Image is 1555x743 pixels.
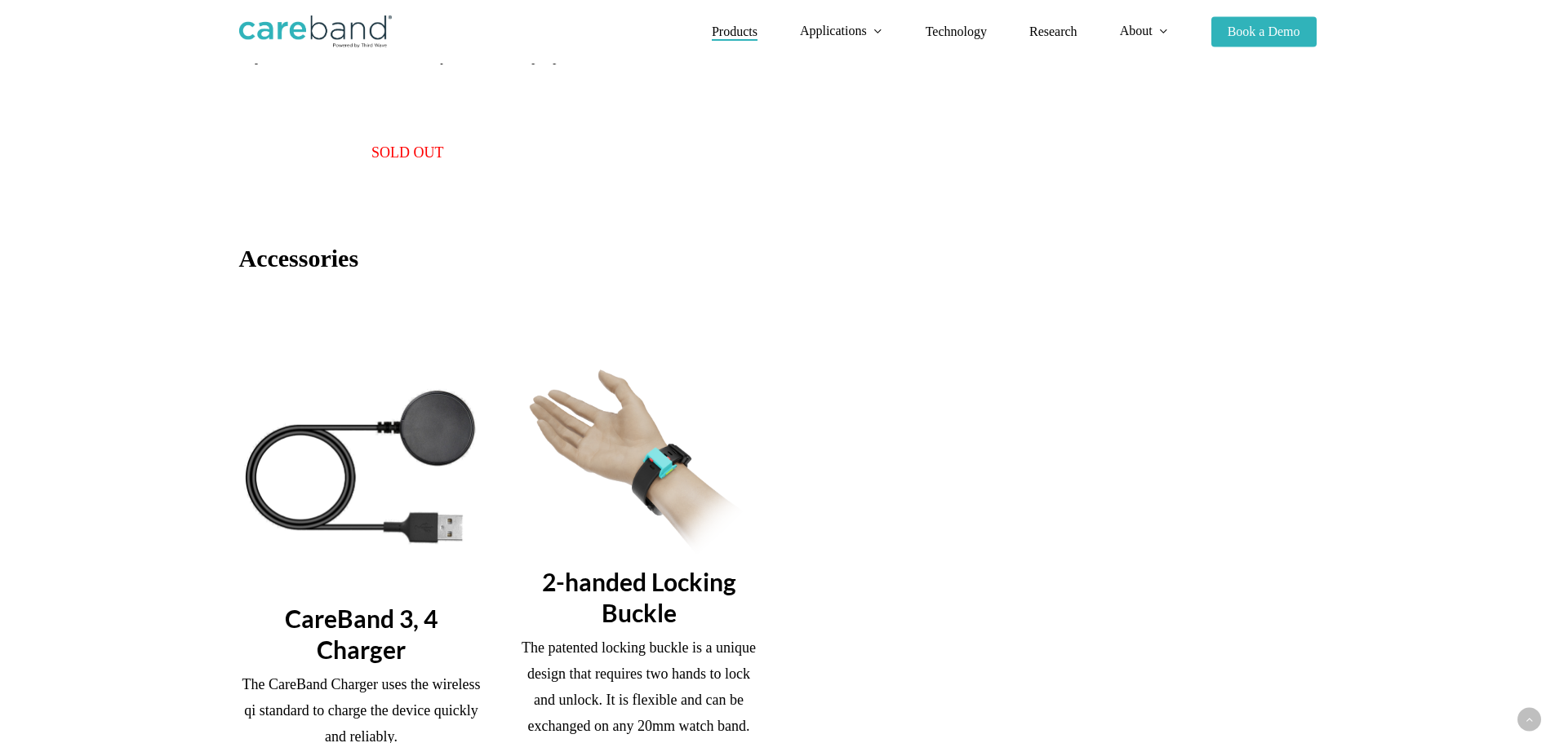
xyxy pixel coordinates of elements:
span: Book a Demo [1228,24,1300,38]
a: Technology [926,25,987,38]
h3: CareBand 3, 4 Charger [239,603,484,665]
span: Applications [800,24,867,38]
span: Products [712,24,758,38]
a: Back to top [1517,708,1541,732]
h3: 2-handed Locking Buckle [517,566,762,628]
a: Products [712,25,758,38]
p: The patented locking buckle is a unique design that requires two hands to lock and unlock. It is ... [517,635,762,739]
a: Book a Demo [1211,25,1317,38]
h3: Accessories [239,243,1317,274]
span: SOLD OUT [371,144,444,161]
span: About [1120,24,1153,38]
a: About [1120,24,1169,38]
span: Technology [926,24,987,38]
span: Research [1029,24,1077,38]
a: Research [1029,25,1077,38]
a: Applications [800,24,883,38]
img: CareBand [239,15,392,48]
